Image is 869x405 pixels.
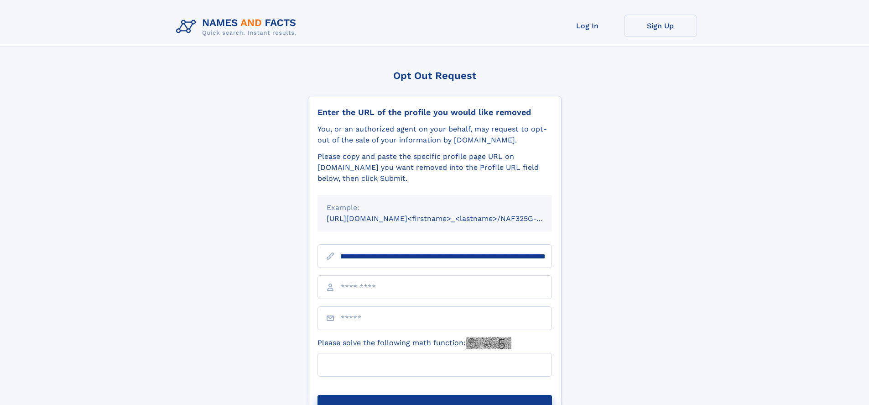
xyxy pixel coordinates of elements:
[172,15,304,39] img: Logo Names and Facts
[317,151,552,184] div: Please copy and paste the specific profile page URL on [DOMAIN_NAME] you want removed into the Pr...
[317,107,552,117] div: Enter the URL of the profile you would like removed
[317,337,511,349] label: Please solve the following math function:
[624,15,697,37] a: Sign Up
[317,124,552,146] div: You, or an authorized agent on your behalf, may request to opt-out of the sale of your informatio...
[308,70,562,81] div: Opt Out Request
[327,214,569,223] small: [URL][DOMAIN_NAME]<firstname>_<lastname>/NAF325G-xxxxxxxx
[327,202,543,213] div: Example:
[551,15,624,37] a: Log In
